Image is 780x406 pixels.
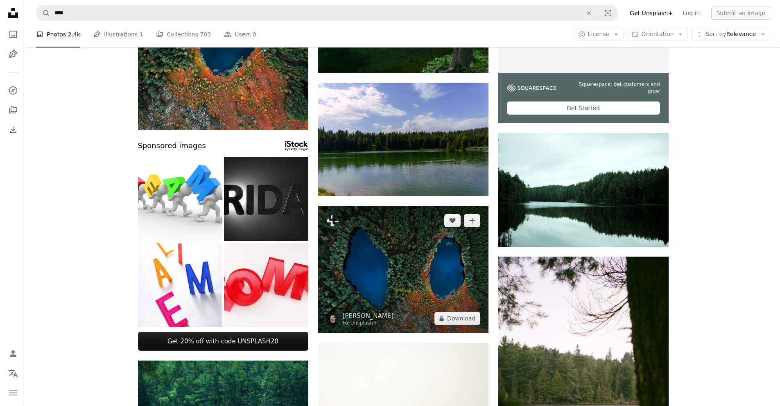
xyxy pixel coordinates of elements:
[253,30,256,39] span: 0
[5,26,21,43] a: Photos
[5,122,21,138] a: Download History
[138,140,206,152] span: Sponsored images
[93,21,143,47] a: Illustrations 1
[36,5,50,21] button: Search Unsplash
[627,28,688,41] button: Orientation
[5,46,21,62] a: Illustrations
[625,7,678,20] a: Get Unsplash+
[691,28,770,41] button: Sort byRelevance
[318,266,488,273] a: An aerial view of two blue lakes surrounded by trees
[5,102,21,118] a: Collections
[5,345,21,362] a: Log in / Sign up
[350,320,378,326] a: Unsplash+
[224,21,256,47] a: Users 0
[434,312,480,325] button: Download
[588,31,610,37] span: License
[36,5,618,21] form: Find visuals sitewide
[140,30,143,39] span: 1
[498,133,669,247] img: a large body of water surrounded by trees
[464,214,480,227] button: Add to Collection
[711,7,770,20] button: Submit an image
[498,381,669,388] a: a lake surrounded by trees
[156,21,211,47] a: Collections 703
[5,5,21,23] a: Home — Unsplash
[507,84,556,92] img: file-1747939142011-51e5cc87e3c9
[678,7,705,20] a: Log in
[580,5,598,21] button: Clear
[326,313,339,326] img: Go to Joshua Earle's profile
[343,320,394,327] div: For
[498,186,669,193] a: a large body of water surrounded by trees
[444,214,461,227] button: Like
[5,82,21,99] a: Explore
[318,83,488,196] img: A lush forest borders a tranquil green lake.
[224,157,308,241] img: Black Friday abstract illustration. Text in the spotlight.
[5,365,21,381] button: Language
[574,28,624,41] button: License
[138,243,222,327] img: Alphabets
[343,312,394,320] a: [PERSON_NAME]
[705,30,756,38] span: Relevance
[318,206,488,333] img: An aerial view of two blue lakes surrounded by trees
[200,30,211,39] span: 703
[566,81,660,95] span: Squarespace: get customers and grow
[5,385,21,401] button: Menu
[507,101,660,115] div: Get Started
[138,332,308,351] a: Get 20% off with code UNSPLASH20
[224,243,308,327] img: Luxury glass red inscription home on grey podium, soft light, front view smooth background, 3d re...
[598,5,618,21] button: Visual search
[641,31,674,37] span: Orientation
[318,135,488,143] a: A lush forest borders a tranquil green lake.
[705,31,726,37] span: Sort by
[138,157,222,241] img: Teamwork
